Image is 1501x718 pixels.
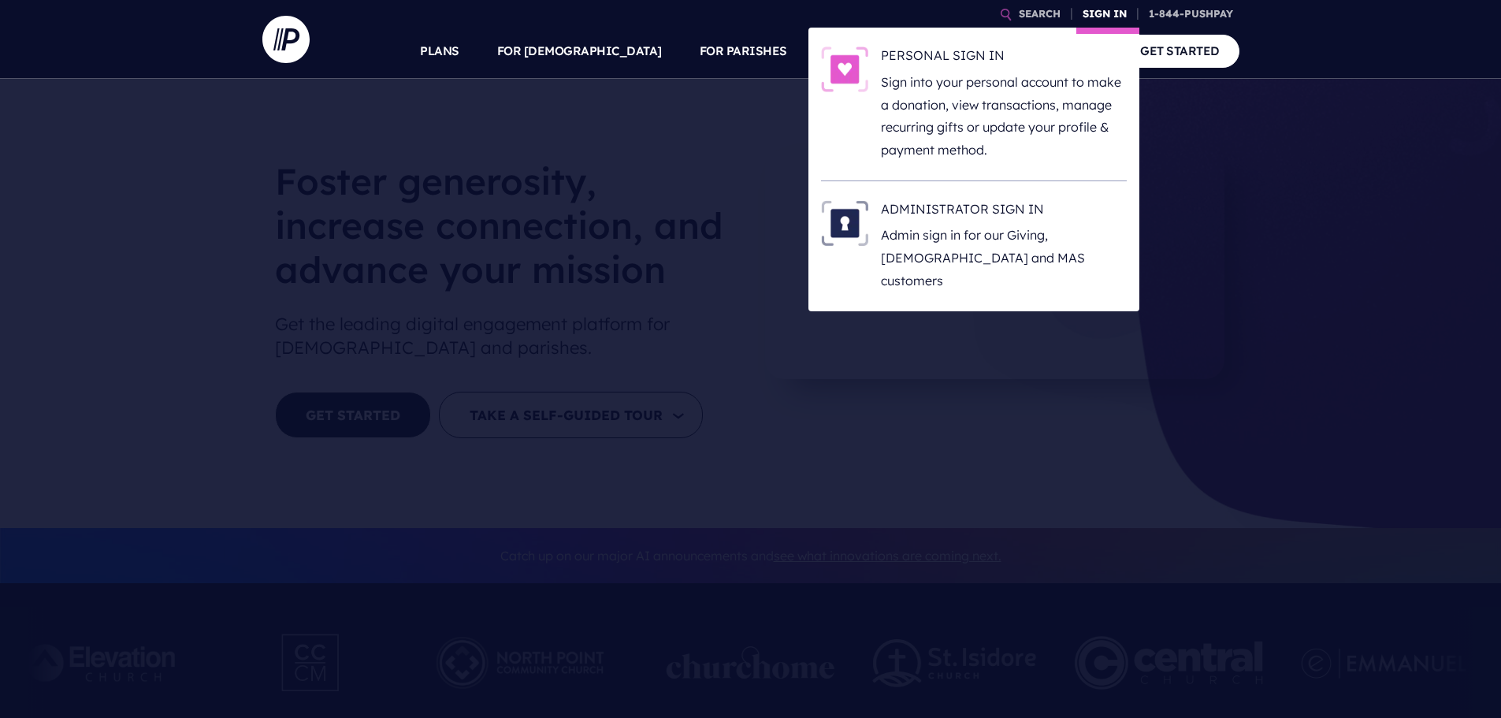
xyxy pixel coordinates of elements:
a: GET STARTED [1120,35,1239,67]
a: EXPLORE [932,24,987,79]
h6: PERSONAL SIGN IN [881,47,1127,70]
p: Sign into your personal account to make a donation, view transactions, manage recurring gifts or ... [881,71,1127,162]
a: FOR [DEMOGRAPHIC_DATA] [497,24,662,79]
a: PLANS [420,24,459,79]
img: PERSONAL SIGN IN - Illustration [821,47,868,92]
a: FOR PARISHES [700,24,787,79]
a: COMPANY [1025,24,1083,79]
p: Admin sign in for our Giving, [DEMOGRAPHIC_DATA] and MAS customers [881,224,1127,292]
a: SOLUTIONS [825,24,895,79]
img: ADMINISTRATOR SIGN IN - Illustration [821,200,868,246]
h6: ADMINISTRATOR SIGN IN [881,200,1127,224]
a: ADMINISTRATOR SIGN IN - Illustration ADMINISTRATOR SIGN IN Admin sign in for our Giving, [DEMOGRA... [821,200,1127,292]
a: PERSONAL SIGN IN - Illustration PERSONAL SIGN IN Sign into your personal account to make a donati... [821,47,1127,162]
